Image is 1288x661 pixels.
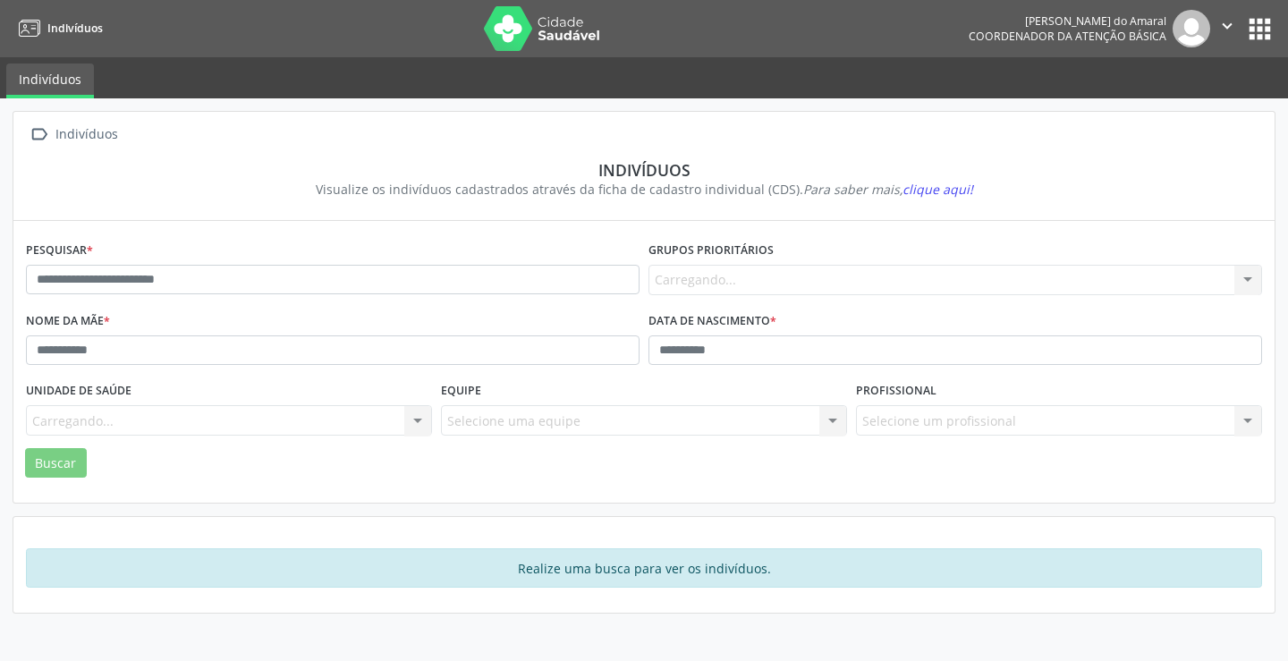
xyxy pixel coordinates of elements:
label: Unidade de saúde [26,377,131,405]
div: Visualize os indivíduos cadastrados através da ficha de cadastro individual (CDS). [38,180,1250,199]
label: Profissional [856,377,936,405]
span: Indivíduos [47,21,103,36]
i:  [26,122,52,148]
label: Data de nascimento [648,308,776,335]
div: Indivíduos [52,122,121,148]
label: Nome da mãe [26,308,110,335]
button:  [1210,10,1244,47]
div: Realize uma busca para ver os indivíduos. [26,548,1262,588]
button: apps [1244,13,1275,45]
a: Indivíduos [13,13,103,43]
i:  [1217,16,1237,36]
a:  Indivíduos [26,122,121,148]
i: Para saber mais, [803,181,973,198]
label: Grupos prioritários [648,237,774,265]
label: Pesquisar [26,237,93,265]
div: Indivíduos [38,160,1250,180]
label: Equipe [441,377,481,405]
span: clique aqui! [902,181,973,198]
span: Coordenador da Atenção Básica [969,29,1166,44]
img: img [1173,10,1210,47]
a: Indivíduos [6,64,94,98]
div: [PERSON_NAME] do Amaral [969,13,1166,29]
button: Buscar [25,448,87,479]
